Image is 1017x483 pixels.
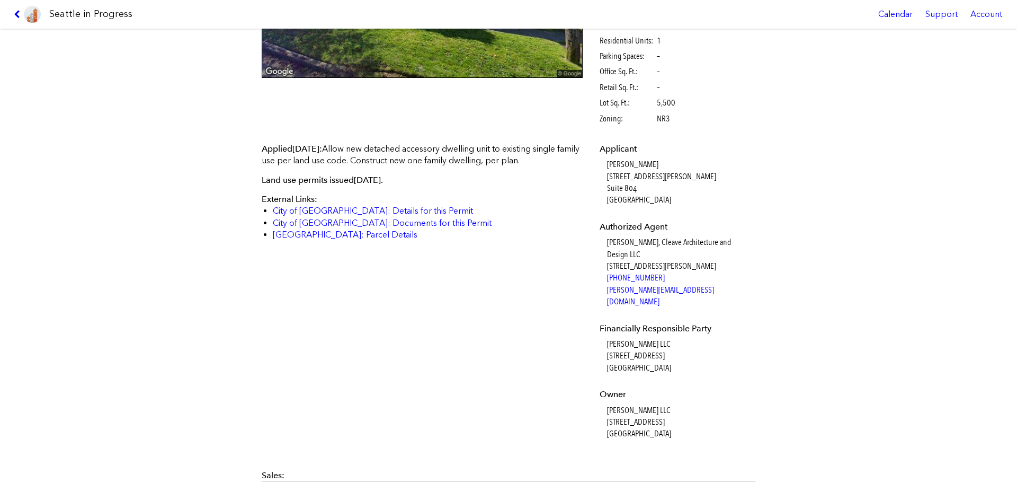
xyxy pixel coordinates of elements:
[657,50,660,62] span: –
[292,144,319,154] span: [DATE]
[273,218,492,228] a: City of [GEOGRAPHIC_DATA]: Documents for this Permit
[657,35,661,47] span: 1
[600,50,655,62] span: Parking Spaces:
[24,6,41,23] img: favicon-96x96.png
[657,66,660,77] span: –
[262,470,755,481] div: Sales:
[273,230,417,240] a: [GEOGRAPHIC_DATA]: Parcel Details
[262,144,322,154] span: Applied :
[354,175,381,185] span: [DATE]
[600,389,753,400] dt: Owner
[607,273,665,283] a: [PHONE_NUMBER]
[607,405,753,440] dd: [PERSON_NAME] LLC [STREET_ADDRESS] [GEOGRAPHIC_DATA]
[600,66,655,77] span: Office Sq. Ft.:
[607,159,753,206] dd: [PERSON_NAME] [STREET_ADDRESS][PERSON_NAME] Suite 804 [GEOGRAPHIC_DATA]
[607,285,714,306] a: [PERSON_NAME][EMAIL_ADDRESS][DOMAIN_NAME]
[607,236,753,308] dd: [PERSON_NAME], Cleave Architecture and Design LLC [STREET_ADDRESS][PERSON_NAME]
[600,323,753,335] dt: Financially Responsible Party
[657,82,660,93] span: –
[600,221,753,233] dt: Authorized Agent
[600,113,655,125] span: Zoning:
[607,338,753,374] dd: [PERSON_NAME] LLC [STREET_ADDRESS] [GEOGRAPHIC_DATA]
[600,82,655,93] span: Retail Sq. Ft.:
[600,143,753,155] dt: Applicant
[262,194,317,204] span: External Links:
[273,206,473,216] a: City of [GEOGRAPHIC_DATA]: Details for this Permit
[262,143,583,167] p: Allow new detached accessory dwelling unit to existing single family use per land use code. Const...
[657,113,670,125] span: NR3
[600,35,655,47] span: Residential Units:
[262,174,583,186] p: Land use permits issued .
[657,97,675,109] span: 5,500
[600,97,655,109] span: Lot Sq. Ft.:
[49,7,132,21] h1: Seattle in Progress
